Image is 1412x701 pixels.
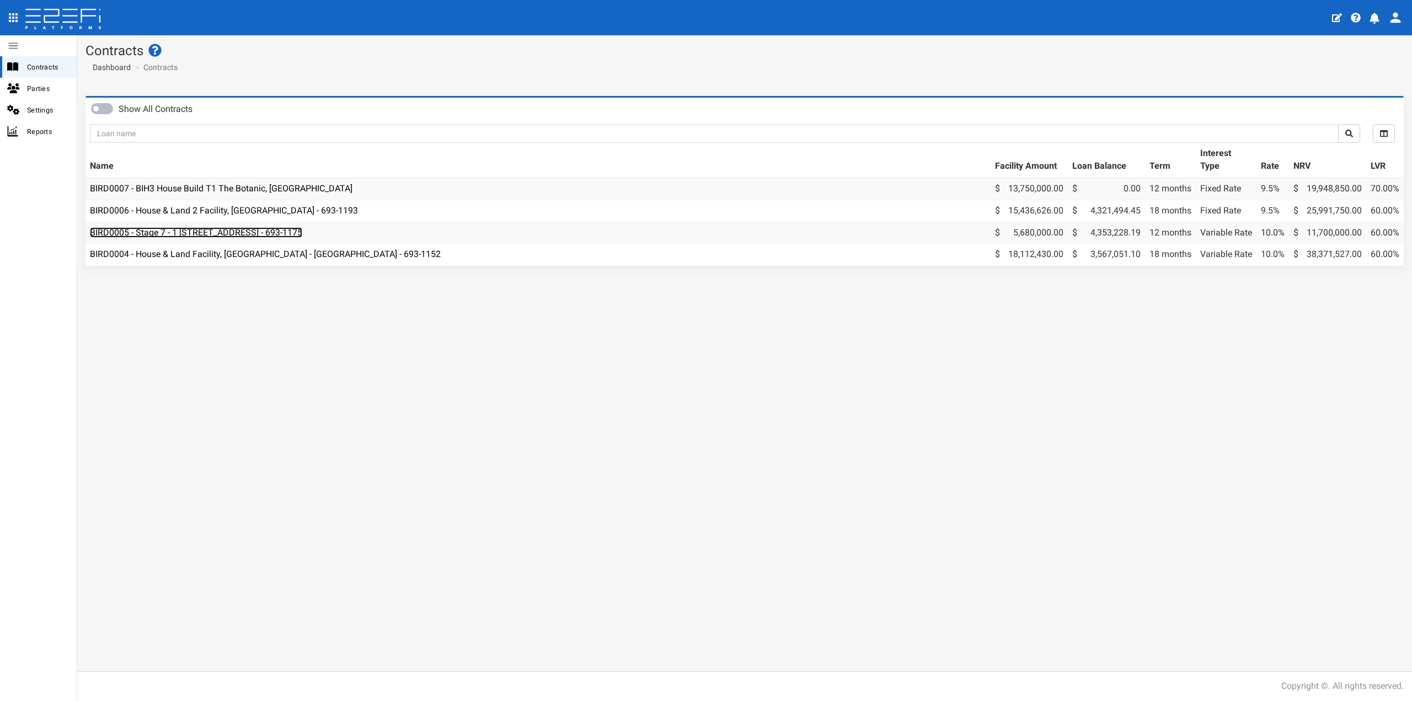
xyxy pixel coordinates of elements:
[88,63,131,72] span: Dashboard
[1366,200,1404,222] td: 60.00%
[27,125,68,138] span: Reports
[27,104,68,116] span: Settings
[1256,143,1289,178] th: Rate
[1366,222,1404,244] td: 60.00%
[1068,178,1145,200] td: 0.00
[1256,200,1289,222] td: 9.5%
[1196,244,1256,265] td: Variable Rate
[1256,222,1289,244] td: 10.0%
[991,222,1068,244] td: 5,680,000.00
[132,62,178,73] li: Contracts
[27,61,68,73] span: Contracts
[1145,222,1196,244] td: 12 months
[991,178,1068,200] td: 13,750,000.00
[1256,178,1289,200] td: 9.5%
[1145,200,1196,222] td: 18 months
[1196,200,1256,222] td: Fixed Rate
[90,183,352,194] a: BIRD0007 - BIH3 House Build T1 The Botanic, [GEOGRAPHIC_DATA]
[1256,244,1289,265] td: 10.0%
[1068,200,1145,222] td: 4,321,494.45
[991,200,1068,222] td: 15,436,626.00
[1289,222,1366,244] td: 11,700,000.00
[1145,244,1196,265] td: 18 months
[90,124,1339,143] input: Loan name
[1366,178,1404,200] td: 70.00%
[1068,143,1145,178] th: Loan Balance
[1196,143,1256,178] th: Interest Type
[1289,200,1366,222] td: 25,991,750.00
[90,205,358,216] a: BIRD0006 - House & Land 2 Facility, [GEOGRAPHIC_DATA] - 693-1193
[1068,244,1145,265] td: 3,567,051.10
[1366,143,1404,178] th: LVR
[119,103,192,116] label: Show All Contracts
[1196,222,1256,244] td: Variable Rate
[85,143,991,178] th: Name
[1289,244,1366,265] td: 38,371,527.00
[1196,178,1256,200] td: Fixed Rate
[1068,222,1145,244] td: 4,353,228.19
[27,82,68,95] span: Parties
[1289,143,1366,178] th: NRV
[90,249,441,259] a: BIRD0004 - House & Land Facility, [GEOGRAPHIC_DATA] - [GEOGRAPHIC_DATA] - 693-1152
[85,44,1404,58] h1: Contracts
[991,244,1068,265] td: 18,112,430.00
[1281,680,1404,693] div: Copyright ©. All rights reserved.
[1145,143,1196,178] th: Term
[991,143,1068,178] th: Facility Amount
[1289,178,1366,200] td: 19,948,850.00
[1145,178,1196,200] td: 12 months
[90,227,302,238] a: BIRD0005 - Stage 7 - 1 [STREET_ADDRESS] - 693-1175
[88,62,131,73] a: Dashboard
[1366,244,1404,265] td: 60.00%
